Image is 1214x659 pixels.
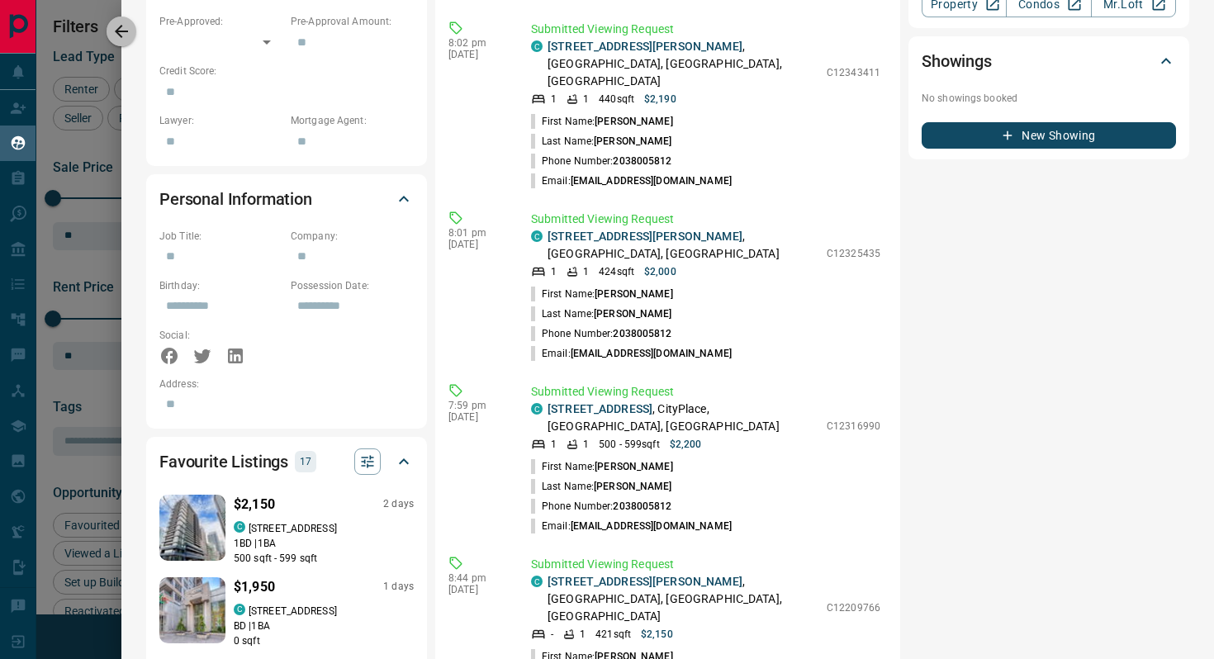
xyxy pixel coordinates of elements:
[234,521,245,533] div: condos.ca
[291,278,414,293] p: Possession Date:
[531,306,672,321] p: Last Name:
[291,113,414,128] p: Mortgage Agent:
[234,633,414,648] p: 0 sqft
[531,479,672,494] p: Last Name:
[613,155,671,167] span: 2038005812
[291,229,414,244] p: Company:
[448,400,506,411] p: 7:59 pm
[571,520,732,532] span: [EMAIL_ADDRESS][DOMAIN_NAME]
[137,495,247,561] img: Favourited listing
[159,377,414,391] p: Address:
[159,229,282,244] p: Job Title:
[599,437,659,452] p: 500 - 599 sqft
[234,536,414,551] p: 1 BD | 1 BA
[234,604,245,615] div: condos.ca
[300,453,311,471] p: 17
[531,519,732,533] p: Email:
[551,92,557,107] p: 1
[448,37,506,49] p: 8:02 pm
[531,134,672,149] p: Last Name:
[234,551,414,566] p: 500 sqft - 599 sqft
[595,627,631,642] p: 421 sqft
[583,92,589,107] p: 1
[548,402,652,415] a: [STREET_ADDRESS]
[234,619,414,633] p: BD | 1 BA
[531,403,543,415] div: condos.ca
[159,328,282,343] p: Social:
[234,495,275,514] p: $2,150
[599,92,634,107] p: 440 sqft
[383,580,414,594] p: 1 days
[159,442,414,481] div: Favourite Listings17
[531,173,732,188] p: Email:
[571,348,732,359] span: [EMAIL_ADDRESS][DOMAIN_NAME]
[613,500,671,512] span: 2038005812
[594,308,671,320] span: [PERSON_NAME]
[551,627,553,642] p: -
[291,14,414,29] p: Pre-Approval Amount:
[448,227,506,239] p: 8:01 pm
[234,577,275,597] p: $1,950
[448,239,506,250] p: [DATE]
[531,556,880,573] p: Submitted Viewing Request
[159,64,414,78] p: Credit Score:
[531,499,672,514] p: Phone Number:
[249,604,337,619] p: [STREET_ADDRESS]
[548,575,742,588] a: [STREET_ADDRESS][PERSON_NAME]
[644,264,676,279] p: $2,000
[383,497,414,511] p: 2 days
[595,116,672,127] span: [PERSON_NAME]
[644,92,676,107] p: $2,190
[670,437,702,452] p: $2,200
[531,21,880,38] p: Submitted Viewing Request
[922,122,1176,149] button: New Showing
[531,40,543,52] div: condos.ca
[827,246,880,261] p: C12325435
[599,264,634,279] p: 424 sqft
[548,401,818,435] p: , CityPlace, [GEOGRAPHIC_DATA], [GEOGRAPHIC_DATA]
[531,114,673,129] p: First Name:
[827,600,880,615] p: C12209766
[613,328,671,339] span: 2038005812
[548,573,818,625] p: , [GEOGRAPHIC_DATA], [GEOGRAPHIC_DATA], [GEOGRAPHIC_DATA]
[580,627,586,642] p: 1
[922,48,992,74] h2: Showings
[531,459,673,474] p: First Name:
[548,228,818,263] p: , [GEOGRAPHIC_DATA], [GEOGRAPHIC_DATA]
[531,154,672,168] p: Phone Number:
[531,287,673,301] p: First Name:
[922,41,1176,81] div: Showings
[641,627,673,642] p: $2,150
[583,437,589,452] p: 1
[531,576,543,587] div: condos.ca
[548,40,742,53] a: [STREET_ADDRESS][PERSON_NAME]
[448,572,506,584] p: 8:44 pm
[531,211,880,228] p: Submitted Viewing Request
[531,326,672,341] p: Phone Number:
[595,461,672,472] span: [PERSON_NAME]
[143,577,243,643] img: Favourited listing
[531,383,880,401] p: Submitted Viewing Request
[159,179,414,219] div: Personal Information
[448,411,506,423] p: [DATE]
[159,574,414,648] a: Favourited listing$1,9501 dayscondos.ca[STREET_ADDRESS]BD |1BA0 sqft
[159,113,282,128] p: Lawyer:
[159,14,282,29] p: Pre-Approved:
[583,264,589,279] p: 1
[827,65,880,80] p: C12343411
[551,437,557,452] p: 1
[548,230,742,243] a: [STREET_ADDRESS][PERSON_NAME]
[594,135,671,147] span: [PERSON_NAME]
[595,288,672,300] span: [PERSON_NAME]
[551,264,557,279] p: 1
[548,38,818,90] p: , [GEOGRAPHIC_DATA], [GEOGRAPHIC_DATA], [GEOGRAPHIC_DATA]
[159,186,312,212] h2: Personal Information
[249,521,337,536] p: [STREET_ADDRESS]
[531,346,732,361] p: Email:
[922,91,1176,106] p: No showings booked
[448,584,506,595] p: [DATE]
[159,278,282,293] p: Birthday:
[531,230,543,242] div: condos.ca
[594,481,671,492] span: [PERSON_NAME]
[448,49,506,60] p: [DATE]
